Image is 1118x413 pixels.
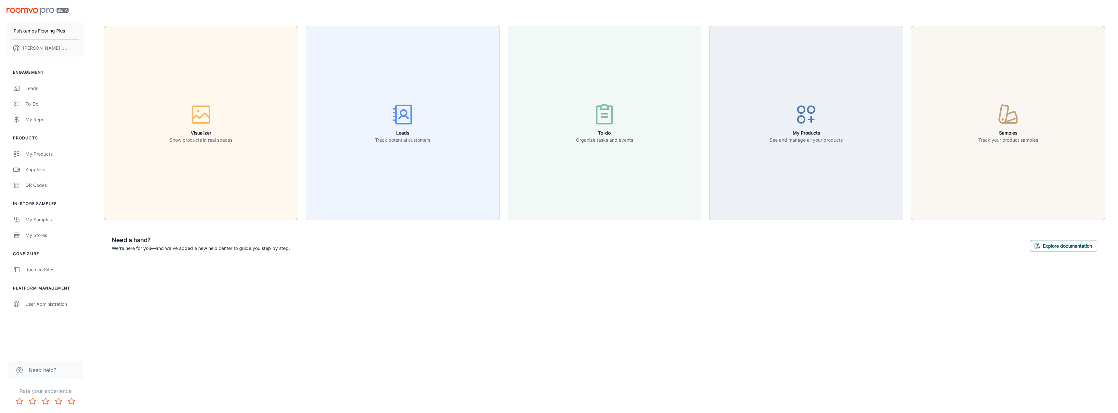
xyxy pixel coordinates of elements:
button: My ProductsSee and manage all your products [709,26,903,220]
p: Organize tasks and events [576,136,633,144]
a: To-doOrganize tasks and events [508,119,702,126]
a: SamplesTrack your product samples [911,119,1105,126]
h6: My Products [770,129,843,136]
p: Pulskamps Flooring Plus [14,27,65,34]
div: My Reps [25,116,84,123]
button: SamplesTrack your product samples [911,26,1105,220]
button: Explore documentation [1030,240,1097,252]
h6: Samples [978,129,1038,136]
div: My Products [25,150,84,158]
img: Roomvo PRO Beta [6,8,69,15]
h6: Leads [375,129,430,136]
a: Explore documentation [1030,242,1097,249]
h6: Visualizer [170,129,232,136]
p: Track your product samples [978,136,1038,144]
div: Roomvo Sites [25,266,84,273]
div: My Samples [25,216,84,223]
p: Show products in real spaces [170,136,232,144]
div: To-do [25,100,84,108]
button: Pulskamps Flooring Plus [6,22,84,39]
h6: To-do [576,129,633,136]
div: Leads [25,85,84,92]
a: My ProductsSee and manage all your products [709,119,903,126]
p: We're here for you—and we've added a new help center to guide you step by step. [112,245,290,252]
button: LeadsTrack potential customers [306,26,500,220]
div: Suppliers [25,166,84,173]
div: My Stores [25,232,84,239]
p: Track potential customers [375,136,430,144]
button: [PERSON_NAME] [PERSON_NAME] [6,40,84,57]
button: To-doOrganize tasks and events [508,26,702,220]
div: QR Codes [25,182,84,189]
h6: Need a hand? [112,236,290,245]
p: See and manage all your products [770,136,843,144]
p: [PERSON_NAME] [PERSON_NAME] [23,45,69,52]
a: LeadsTrack potential customers [306,119,500,126]
button: VisualizerShow products in real spaces [104,26,298,220]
